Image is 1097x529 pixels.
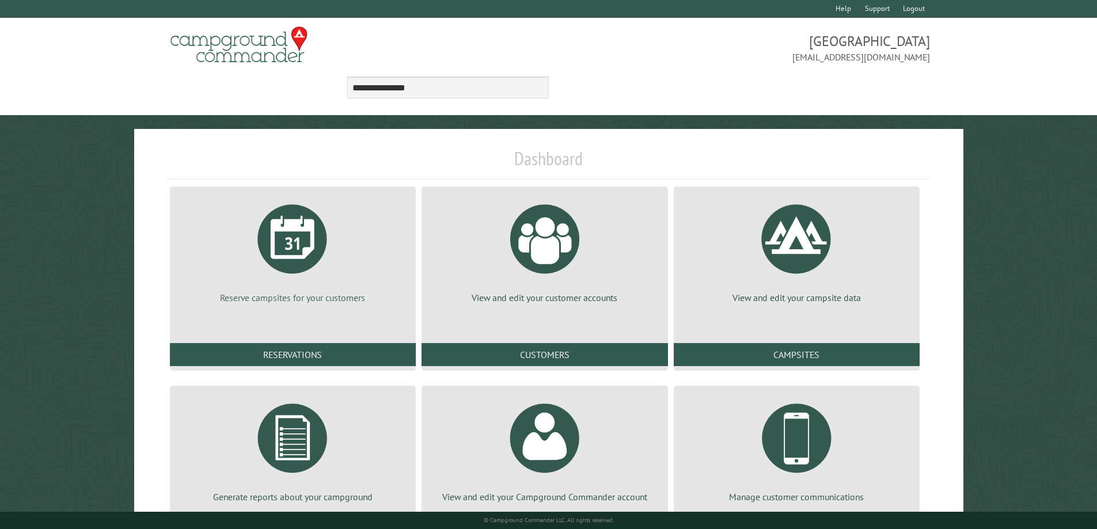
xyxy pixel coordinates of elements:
[167,22,311,67] img: Campground Commander
[435,395,654,503] a: View and edit your Campground Commander account
[435,490,654,503] p: View and edit your Campground Commander account
[549,32,931,64] span: [GEOGRAPHIC_DATA] [EMAIL_ADDRESS][DOMAIN_NAME]
[674,343,920,366] a: Campsites
[484,516,614,524] small: © Campground Commander LLC. All rights reserved.
[184,395,402,503] a: Generate reports about your campground
[170,343,416,366] a: Reservations
[184,291,402,304] p: Reserve campsites for your customers
[435,196,654,304] a: View and edit your customer accounts
[167,147,931,179] h1: Dashboard
[688,196,906,304] a: View and edit your campsite data
[435,291,654,304] p: View and edit your customer accounts
[184,196,402,304] a: Reserve campsites for your customers
[688,291,906,304] p: View and edit your campsite data
[184,490,402,503] p: Generate reports about your campground
[688,490,906,503] p: Manage customer communications
[688,395,906,503] a: Manage customer communications
[422,343,667,366] a: Customers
